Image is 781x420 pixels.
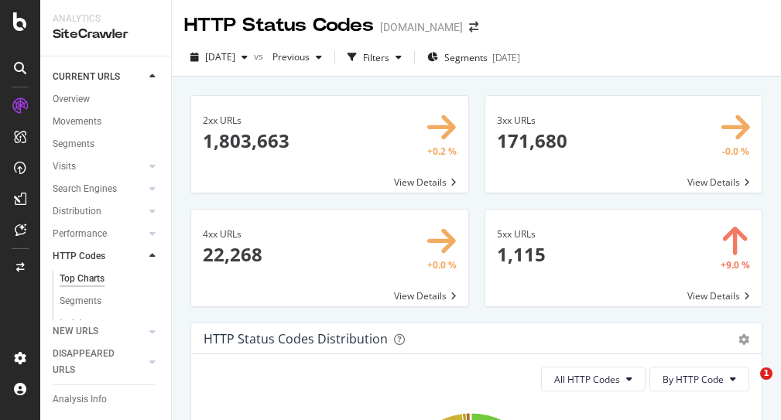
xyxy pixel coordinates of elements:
[53,91,90,108] div: Overview
[53,114,160,130] a: Movements
[53,159,76,175] div: Visits
[60,293,160,309] a: Segments
[469,22,478,32] div: arrow-right-arrow-left
[266,45,328,70] button: Previous
[60,316,160,332] a: Insights
[53,323,145,340] a: NEW URLS
[53,391,160,408] a: Analysis Info
[53,391,107,408] div: Analysis Info
[421,45,526,70] button: Segments[DATE]
[760,367,772,380] span: 1
[53,346,145,378] a: DISAPPEARED URLS
[541,367,646,391] button: All HTTP Codes
[53,12,159,26] div: Analytics
[738,334,749,345] div: gear
[266,50,310,63] span: Previous
[254,50,266,63] span: vs
[492,51,520,64] div: [DATE]
[205,50,235,63] span: 2025 Sep. 14th
[380,19,463,35] div: [DOMAIN_NAME]
[53,203,101,220] div: Distribution
[53,26,159,43] div: SiteCrawler
[663,373,724,386] span: By HTTP Code
[60,316,93,332] div: Insights
[53,136,160,152] a: Segments
[53,114,101,130] div: Movements
[53,136,94,152] div: Segments
[53,159,145,175] a: Visits
[53,226,107,242] div: Performance
[60,271,104,287] div: Top Charts
[649,367,749,391] button: By HTTP Code
[53,323,98,340] div: NEW URLS
[53,248,105,265] div: HTTP Codes
[53,181,117,197] div: Search Engines
[363,51,389,64] div: Filters
[444,51,488,64] span: Segments
[204,331,388,347] div: HTTP Status Codes Distribution
[728,367,766,405] iframe: Intercom live chat
[53,69,120,85] div: CURRENT URLS
[53,181,145,197] a: Search Engines
[53,69,145,85] a: CURRENT URLS
[184,12,374,39] div: HTTP Status Codes
[53,346,131,378] div: DISAPPEARED URLS
[53,248,145,265] a: HTTP Codes
[60,293,101,309] div: Segments
[60,271,160,287] a: Top Charts
[554,373,620,386] span: All HTTP Codes
[184,45,254,70] button: [DATE]
[53,226,145,242] a: Performance
[53,91,160,108] a: Overview
[53,203,145,220] a: Distribution
[341,45,408,70] button: Filters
